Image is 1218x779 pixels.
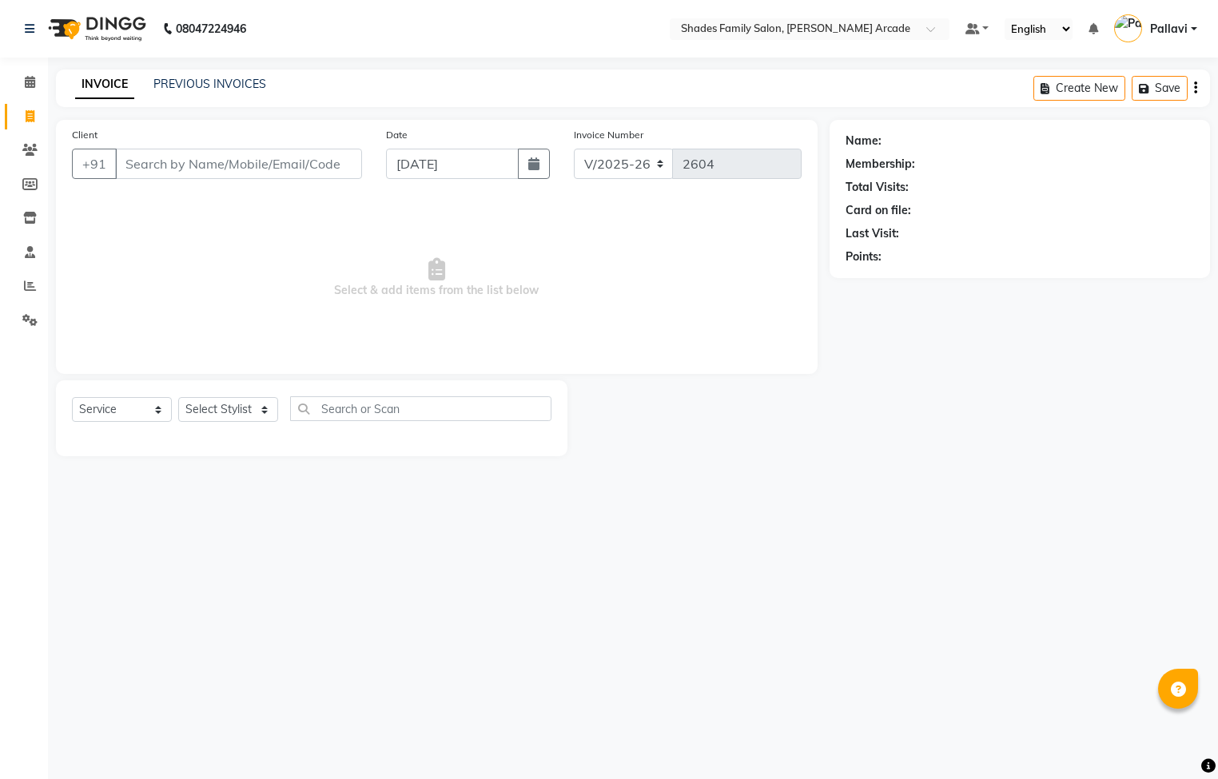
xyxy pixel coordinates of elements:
img: Pallavi [1114,14,1142,42]
button: +91 [72,149,117,179]
label: Invoice Number [574,128,643,142]
label: Date [386,128,408,142]
input: Search or Scan [290,396,551,421]
div: Last Visit: [846,225,899,242]
div: Card on file: [846,202,911,219]
a: PREVIOUS INVOICES [153,77,266,91]
button: Create New [1033,76,1125,101]
div: Name: [846,133,882,149]
div: Membership: [846,156,915,173]
span: Pallavi [1150,21,1188,38]
label: Client [72,128,98,142]
button: Save [1132,76,1188,101]
b: 08047224946 [176,6,246,51]
div: Points: [846,248,882,265]
img: logo [41,6,150,51]
span: Select & add items from the list below [72,198,802,358]
input: Search by Name/Mobile/Email/Code [115,149,362,179]
div: Total Visits: [846,179,909,196]
a: INVOICE [75,70,134,99]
